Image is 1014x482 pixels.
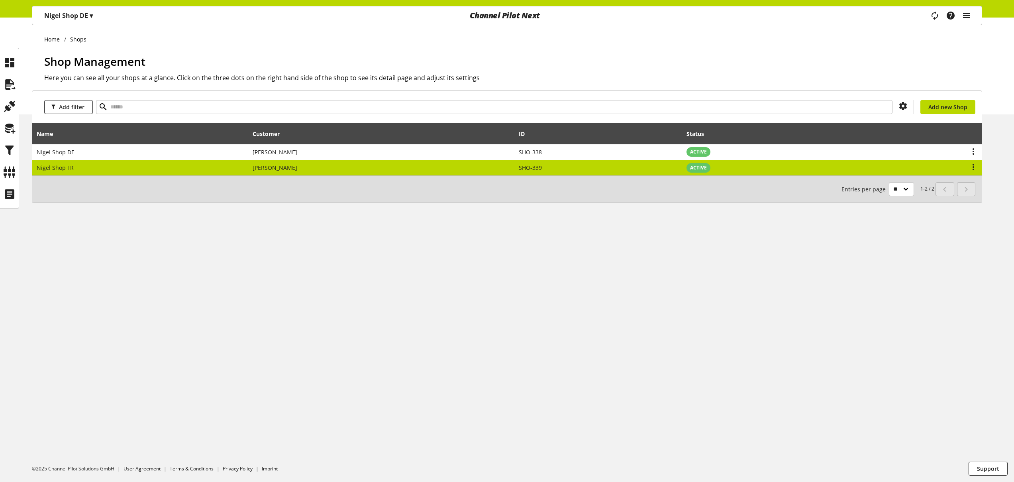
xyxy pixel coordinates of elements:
[170,465,214,472] a: Terms & Conditions
[690,164,707,171] span: ACTIVE
[37,130,61,138] div: Name
[928,103,967,111] span: Add new Shop
[59,103,84,111] span: Add filter
[90,11,93,20] span: ▾
[124,465,161,472] a: User Agreement
[519,148,542,156] span: SHO-338
[841,185,889,193] span: Entries per page
[262,465,278,472] a: Imprint
[519,130,533,138] div: ID
[223,465,253,472] a: Privacy Policy
[32,465,124,472] li: ©2025 Channel Pilot Solutions GmbH
[44,11,93,20] p: Nigel Shop DE
[32,6,982,25] nav: main navigation
[253,130,288,138] div: Customer
[44,54,145,69] span: Shop Management
[841,182,934,196] small: 1-2 / 2
[690,148,707,155] span: ACTIVE
[44,100,93,114] button: Add filter
[519,164,542,171] span: SHO-339
[37,148,75,156] span: Nigel Shop DE
[37,164,74,171] span: Nigel Shop FR
[686,130,712,138] div: Status
[969,462,1008,476] button: Support
[920,100,975,114] a: Add new Shop
[977,464,999,473] span: Support
[44,73,982,83] h2: Here you can see all your shops at a glance. Click on the three dots on the right hand side of th...
[253,148,297,156] span: [PERSON_NAME]
[253,164,297,171] span: [PERSON_NAME]
[44,35,64,43] a: Home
